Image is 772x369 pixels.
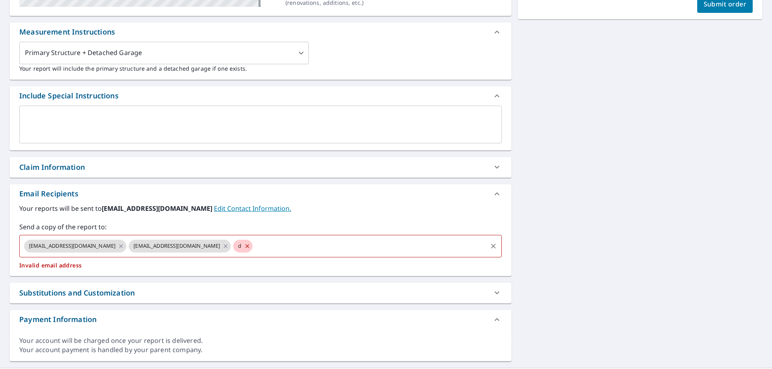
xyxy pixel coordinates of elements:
span: [EMAIL_ADDRESS][DOMAIN_NAME] [24,242,120,250]
div: Claim Information [10,157,511,177]
div: [EMAIL_ADDRESS][DOMAIN_NAME] [24,240,126,253]
label: Your reports will be sent to [19,204,502,213]
button: Clear [488,241,499,252]
div: Claim Information [19,162,85,173]
b: [EMAIL_ADDRESS][DOMAIN_NAME] [102,204,214,213]
div: Primary Structure + Detached Garage [19,42,309,64]
div: Email Recipients [19,188,78,199]
div: Your account payment is handled by your parent company. [19,345,502,355]
p: Invalid email address [19,262,502,269]
p: Your report will include the primary structure and a detached garage if one exists. [19,64,502,73]
label: Send a copy of the report to: [19,222,502,232]
div: Include Special Instructions [19,90,119,101]
div: Payment Information [10,310,511,329]
div: Your account will be charged once your report is delivered. [19,336,502,345]
div: Include Special Instructions [10,86,511,106]
div: Payment Information [19,314,96,325]
div: Measurement Instructions [10,22,511,42]
div: d [233,240,252,253]
div: Email Recipients [10,184,511,204]
span: [EMAIL_ADDRESS][DOMAIN_NAME] [129,242,225,250]
div: Substitutions and Customization [10,283,511,303]
div: [EMAIL_ADDRESS][DOMAIN_NAME] [129,240,231,253]
a: EditContactInfo [214,204,291,213]
span: d [233,242,246,250]
div: Substitutions and Customization [19,287,135,298]
div: Measurement Instructions [19,27,115,37]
